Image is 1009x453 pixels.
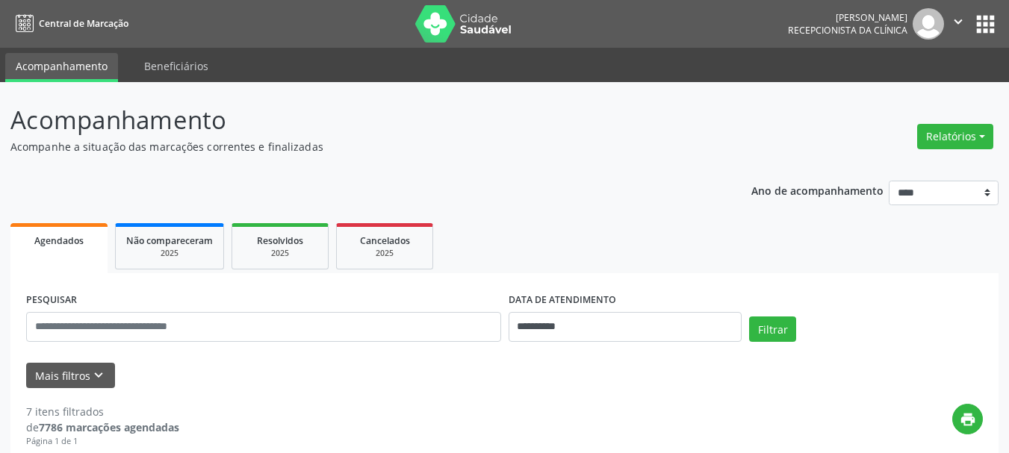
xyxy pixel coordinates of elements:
i:  [950,13,966,30]
button:  [944,8,972,40]
button: Mais filtroskeyboard_arrow_down [26,363,115,389]
div: 7 itens filtrados [26,404,179,419]
span: Central de Marcação [39,17,128,30]
div: Página 1 de 1 [26,435,179,448]
button: Relatórios [917,124,993,149]
strong: 7786 marcações agendadas [39,420,179,434]
i: keyboard_arrow_down [90,367,107,384]
span: Não compareceram [126,234,213,247]
span: Resolvidos [257,234,303,247]
div: 2025 [347,248,422,259]
p: Acompanhe a situação das marcações correntes e finalizadas [10,139,702,154]
p: Ano de acompanhamento [751,181,884,199]
button: apps [972,11,999,37]
span: Cancelados [360,234,410,247]
button: Filtrar [749,316,796,342]
label: PESQUISAR [26,289,77,312]
a: Acompanhamento [5,53,118,82]
span: Agendados [34,234,84,247]
button: print [952,404,983,434]
a: Central de Marcação [10,11,128,36]
i: print [960,411,976,428]
div: 2025 [126,248,213,259]
img: img [913,8,944,40]
div: 2025 [243,248,317,259]
a: Beneficiários [134,53,219,79]
p: Acompanhamento [10,101,702,139]
div: de [26,419,179,435]
label: DATA DE ATENDIMENTO [509,289,616,312]
div: [PERSON_NAME] [788,11,907,24]
span: Recepcionista da clínica [788,24,907,37]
